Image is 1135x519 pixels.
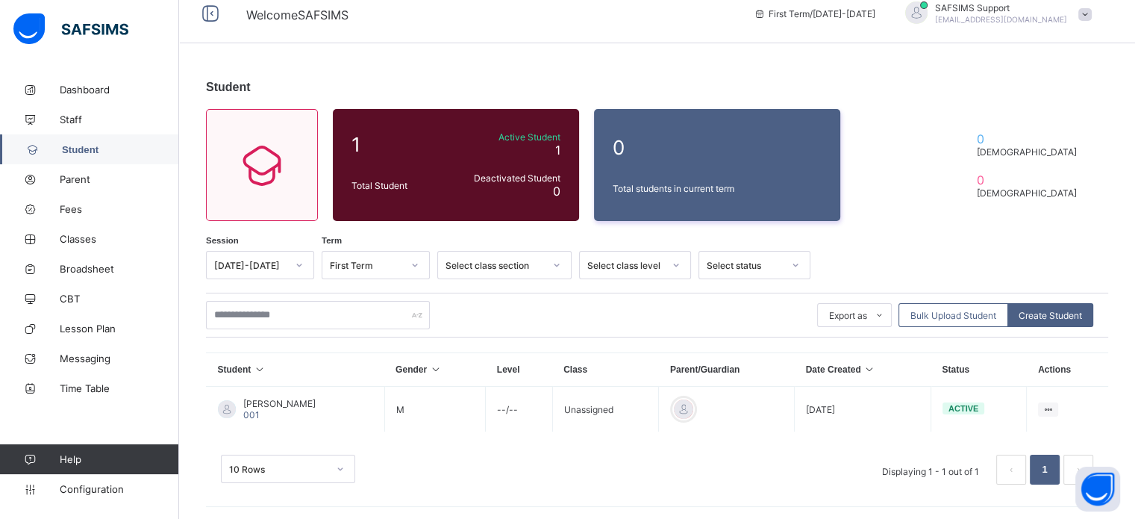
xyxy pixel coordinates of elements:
[60,323,179,335] span: Lesson Plan
[996,455,1026,485] li: 上一页
[863,364,876,375] i: Sort in Ascending Order
[935,15,1067,24] span: [EMAIL_ADDRESS][DOMAIN_NAME]
[62,144,179,155] span: Student
[976,187,1083,199] span: [DEMOGRAPHIC_DATA]
[948,404,978,413] span: active
[60,233,179,245] span: Classes
[754,8,875,19] span: session/term information
[486,353,552,387] th: Level
[1063,455,1093,485] button: next page
[931,353,1027,387] th: Status
[254,364,266,375] i: Sort in Ascending Order
[13,13,128,45] img: safsims
[486,387,552,432] td: --/--
[1063,455,1093,485] li: 下一页
[60,453,178,465] span: Help
[214,260,287,271] div: [DATE]-[DATE]
[60,352,179,364] span: Messaging
[351,133,447,156] span: 1
[60,173,179,185] span: Parent
[60,293,179,305] span: CBT
[552,387,659,432] td: Unassigned
[454,131,560,143] span: Active Student
[996,455,1026,485] button: prev page
[330,260,402,271] div: First Term
[429,364,442,375] i: Sort in Ascending Order
[207,353,385,387] th: Student
[976,146,1083,158] span: [DEMOGRAPHIC_DATA]
[795,353,931,387] th: Date Created
[60,263,179,275] span: Broadsheet
[795,387,931,432] td: [DATE]
[707,260,783,271] div: Select status
[1075,467,1120,512] button: Open asap
[829,310,867,321] span: Export as
[910,310,996,321] span: Bulk Upload Student
[322,236,342,245] span: Term
[935,2,1067,13] span: SAFSIMS Support
[890,1,1099,26] div: SAFSIMS Support
[243,409,260,420] span: 001
[555,143,560,158] span: 1
[976,173,1083,187] span: 0
[206,236,239,245] span: Session
[553,184,560,199] span: 0
[445,260,544,271] div: Select class section
[1027,353,1108,387] th: Actions
[60,84,179,96] span: Dashboard
[384,387,486,432] td: M
[60,382,179,394] span: Time Table
[206,81,251,93] span: Student
[613,136,822,159] span: 0
[587,260,663,271] div: Select class level
[348,176,451,195] div: Total Student
[454,173,560,184] span: Deactivated Student
[1037,460,1051,479] a: 1
[60,483,178,495] span: Configuration
[1030,455,1060,485] li: 1
[659,353,795,387] th: Parent/Guardian
[246,7,348,22] span: Welcome SAFSIMS
[60,203,179,215] span: Fees
[229,464,328,475] div: 10 Rows
[871,455,990,485] li: Displaying 1 - 1 out of 1
[613,183,822,194] span: Total students in current term
[552,353,659,387] th: Class
[384,353,486,387] th: Gender
[976,131,1083,146] span: 0
[243,398,316,409] span: [PERSON_NAME]
[1019,310,1082,321] span: Create Student
[60,114,179,125] span: Staff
